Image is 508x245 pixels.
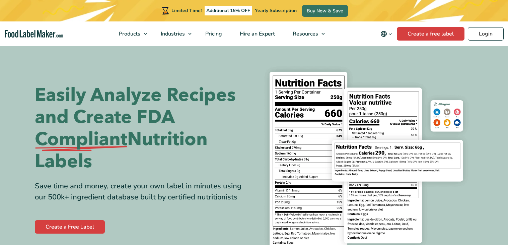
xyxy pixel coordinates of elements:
span: Compliant [35,128,127,150]
a: Create a Free Label [35,220,105,234]
a: Food Label Maker homepage [5,30,63,38]
span: Products [117,30,141,38]
span: Industries [159,30,186,38]
span: Pricing [203,30,223,38]
span: Additional 15% OFF [205,6,252,15]
a: Industries [152,21,195,46]
a: Hire an Expert [231,21,282,46]
h1: Easily Analyze Recipes and Create FDA Nutrition Labels [35,84,249,173]
a: Buy Now & Save [302,5,348,17]
span: Limited Time! [171,7,202,14]
a: Resources [284,21,328,46]
a: Create a free label [397,27,464,41]
span: Resources [291,30,319,38]
a: Pricing [197,21,229,46]
button: Change language [376,27,397,41]
div: Save time and money, create your own label in minutes using our 500k+ ingredient database built b... [35,181,249,203]
span: Yearly Subscription [255,7,297,14]
a: Login [468,27,504,41]
span: Hire an Expert [238,30,276,38]
a: Products [110,21,150,46]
